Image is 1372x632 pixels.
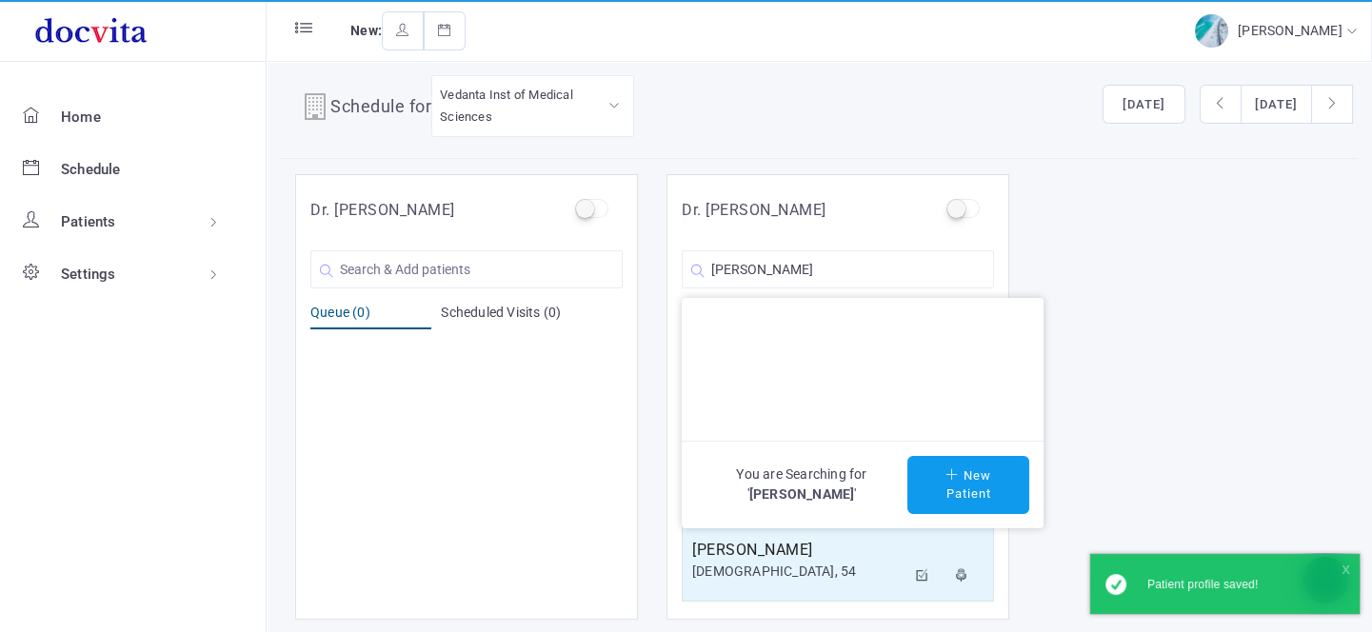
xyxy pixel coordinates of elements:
div: [DEMOGRAPHIC_DATA], 54 [692,562,905,582]
span: [PERSON_NAME] [1238,23,1347,38]
span: Schedule [61,161,121,178]
span: [PERSON_NAME] [749,486,855,502]
div: Scheduled Visits (0) [441,303,623,329]
button: [DATE] [1241,85,1312,125]
span: New: [350,23,382,38]
span: Patients [61,213,116,230]
button: [DATE] [1103,85,1185,125]
span: Patient profile saved! [1147,578,1258,591]
h5: Dr. [PERSON_NAME] [310,199,455,222]
span: Settings [61,266,116,283]
input: Search & Add patients [682,250,994,288]
input: Search & Add patients [310,250,623,288]
h5: Dr. [PERSON_NAME] [682,199,826,222]
img: img-2.jpg [1195,14,1228,48]
span: Home [61,109,101,126]
div: Vedanta Inst of Medical Sciences [440,84,626,128]
h5: [PERSON_NAME] [692,539,905,562]
div: Queue (0) [310,303,431,329]
span: You are Searching for ' ' [696,464,907,504]
button: New Patient [907,456,1029,514]
h4: Schedule for [330,93,431,124]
